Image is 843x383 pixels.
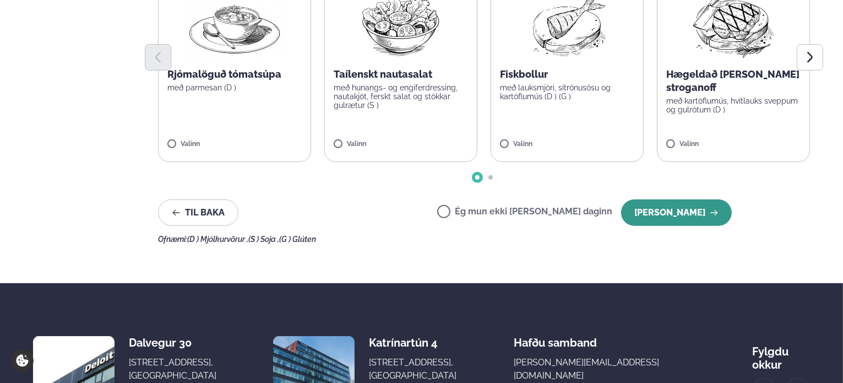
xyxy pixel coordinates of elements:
button: [PERSON_NAME] [621,199,732,226]
a: [PERSON_NAME][EMAIL_ADDRESS][DOMAIN_NAME] [514,356,695,382]
button: Til baka [158,199,238,226]
p: Taílenskt nautasalat [334,68,468,81]
div: Katrínartún 4 [369,336,456,349]
p: með hunangs- og engiferdressing, nautakjöt, ferskt salat og stökkar gulrætur (S ) [334,83,468,110]
p: með kartöflumús, hvítlauks sveppum og gulrótum (D ) [666,96,801,114]
div: Dalvegur 30 [129,336,216,349]
div: [STREET_ADDRESS], [GEOGRAPHIC_DATA] [129,356,216,382]
span: Go to slide 1 [475,175,480,180]
div: Ofnæmi: [158,235,810,244]
p: Rjómalöguð tómatsúpa [167,68,302,81]
a: Cookie settings [11,349,34,372]
span: (S ) Soja , [248,235,279,244]
button: Next slide [797,44,823,71]
div: [STREET_ADDRESS], [GEOGRAPHIC_DATA] [369,356,456,382]
button: Previous slide [145,44,171,71]
span: (D ) Mjólkurvörur , [187,235,248,244]
p: Fiskbollur [500,68,634,81]
span: Hafðu samband [514,327,597,349]
p: Hægeldað [PERSON_NAME] stroganoff [666,68,801,94]
p: með lauksmjöri, sítrónusósu og kartöflumús (D ) (G ) [500,83,634,101]
span: (G ) Glúten [279,235,316,244]
p: með parmesan (D ) [167,83,302,92]
div: Fylgdu okkur [752,336,810,371]
span: Go to slide 2 [488,175,493,180]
